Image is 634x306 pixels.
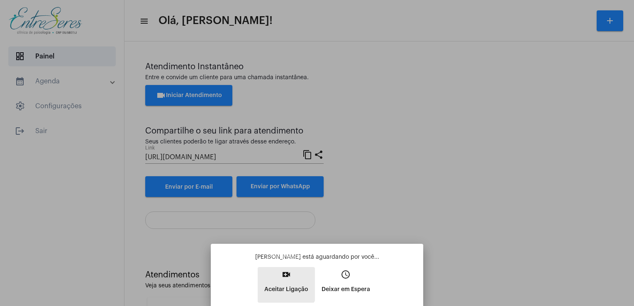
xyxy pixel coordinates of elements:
[341,270,351,279] mat-icon: access_time
[217,253,417,261] p: [PERSON_NAME] está aguardando por você...
[281,270,291,279] mat-icon: video_call
[258,267,315,303] button: Aceitar Ligação
[268,252,305,261] div: Aceitar ligação
[322,282,370,297] p: Deixar em Espera
[264,282,308,297] p: Aceitar Ligação
[315,267,377,303] button: Deixar em Espera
